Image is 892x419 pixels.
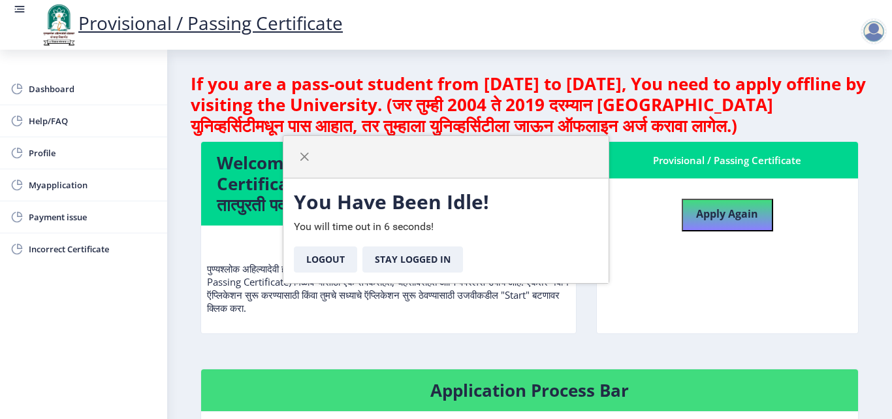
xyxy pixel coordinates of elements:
[39,3,78,47] img: logo
[29,145,157,161] span: Profile
[39,10,343,35] a: Provisional / Passing Certificate
[29,113,157,129] span: Help/FAQ
[217,380,842,401] h4: Application Process Bar
[294,246,357,273] button: Logout
[207,236,570,314] p: पुण्यश्लोक अहिल्यादेवी होळकर सोलापूर विद्यापीठाकडून तुमचे तात्पुरते पदवी प्रमाणपत्र (Provisional ...
[29,241,157,257] span: Incorrect Certificate
[29,81,157,97] span: Dashboard
[362,246,463,273] button: Stay Logged In
[217,152,560,215] h4: Welcome to Provisional / Passing Certificate! तात्पुरती पदवी प्रमाणपत्रात आपले स्वागत आहे!
[191,73,868,136] h4: If you are a pass-out student from [DATE] to [DATE], You need to apply offline by visiting the Un...
[29,209,157,225] span: Payment issue
[283,178,609,283] div: You will time out in 6 seconds!
[696,207,758,221] b: Apply Again
[294,189,598,215] h3: You Have Been Idle!
[29,177,157,193] span: Myapplication
[682,199,773,231] button: Apply Again
[613,152,843,168] div: Provisional / Passing Certificate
